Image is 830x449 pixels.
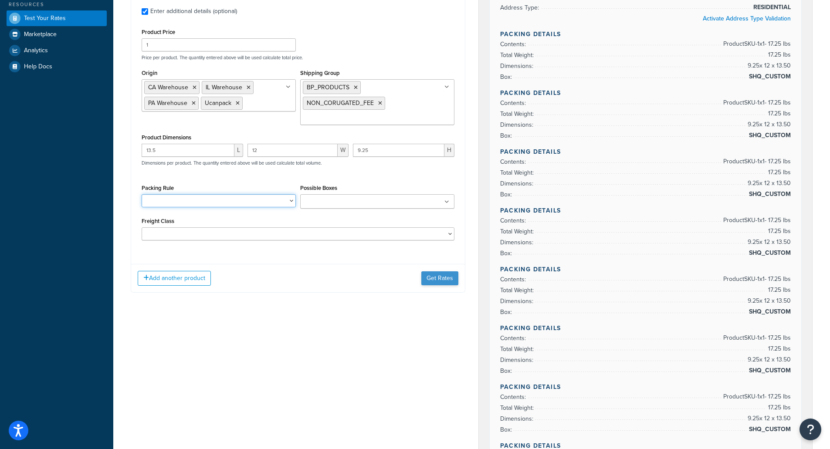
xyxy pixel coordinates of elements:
span: Total Weight: [500,168,536,177]
label: Shipping Group [300,70,340,76]
span: Analytics [24,47,48,54]
span: Contents: [500,40,528,49]
span: Product SKU-1 x 1 - 17.25 lbs [721,392,791,402]
span: 17.25 lbs [766,226,791,236]
span: Box: [500,366,514,375]
h4: Packing Details [500,265,791,274]
label: Origin [142,70,157,76]
label: Possible Boxes [300,185,337,191]
span: SHQ_CUSTOM [747,130,791,141]
span: 9.25 x 12 x 13.50 [745,237,791,247]
span: Dimensions: [500,414,535,423]
span: Ucanpack [205,98,231,108]
span: Product SKU-1 x 1 - 17.25 lbs [721,98,791,108]
a: Analytics [7,43,107,58]
span: Contents: [500,98,528,108]
span: 9.25 x 12 x 13.50 [745,119,791,130]
span: Box: [500,72,514,81]
span: Contents: [500,157,528,166]
span: Product SKU-1 x 1 - 17.25 lbs [721,39,791,49]
span: Dimensions: [500,179,535,188]
span: Total Weight: [500,51,536,60]
label: Product Dimensions [142,134,191,141]
span: SHQ_CUSTOM [747,71,791,82]
span: Box: [500,190,514,199]
span: 9.25 x 12 x 13.50 [745,61,791,71]
button: Add another product [138,271,211,286]
span: PA Warehouse [148,98,187,108]
span: Product SKU-1 x 1 - 17.25 lbs [721,333,791,343]
button: Open Resource Center [800,419,821,440]
span: 17.25 lbs [766,167,791,178]
span: Product SKU-1 x 1 - 17.25 lbs [721,274,791,284]
span: Box: [500,131,514,140]
span: Contents: [500,275,528,284]
span: CA Warehouse [148,83,188,92]
span: Dimensions: [500,120,535,129]
input: Enter additional details (optional) [142,8,148,15]
h4: Packing Details [500,147,791,156]
div: Resources [7,1,107,8]
span: NON_CORUGATED_FEE [307,98,374,108]
h4: Packing Details [500,30,791,39]
span: Product SKU-1 x 1 - 17.25 lbs [721,156,791,167]
span: Dimensions: [500,238,535,247]
span: 9.25 x 12 x 13.50 [745,178,791,189]
span: 9.25 x 12 x 13.50 [745,413,791,424]
span: SHQ_CUSTOM [747,365,791,376]
span: BP_PRODUCTS [307,83,349,92]
label: Packing Rule [142,185,174,191]
p: Price per product. The quantity entered above will be used calculate total price. [139,54,457,61]
a: Test Your Rates [7,10,107,26]
a: Help Docs [7,59,107,74]
span: Box: [500,249,514,258]
span: Total Weight: [500,286,536,295]
span: Contents: [500,334,528,343]
span: Dimensions: [500,61,535,71]
span: Test Your Rates [24,15,66,22]
span: SHQ_CUSTOM [747,248,791,258]
a: Activate Address Type Validation [703,14,791,23]
span: 9.25 x 12 x 13.50 [745,354,791,365]
h4: Packing Details [500,324,791,333]
button: Get Rates [421,271,458,285]
span: SHQ_CUSTOM [747,307,791,317]
span: Total Weight: [500,403,536,412]
span: 17.25 lbs [766,402,791,413]
a: Marketplace [7,27,107,42]
span: 17.25 lbs [766,50,791,60]
span: Dimensions: [500,297,535,306]
span: RESIDENTIAL [751,2,791,13]
span: Product SKU-1 x 1 - 17.25 lbs [721,215,791,226]
span: W [338,144,349,157]
span: Total Weight: [500,227,536,236]
span: Marketplace [24,31,57,38]
label: Product Price [142,29,175,35]
h4: Packing Details [500,88,791,98]
span: SHQ_CUSTOM [747,424,791,435]
span: Box: [500,307,514,317]
span: Box: [500,425,514,434]
span: IL Warehouse [206,83,242,92]
label: Freight Class [142,218,174,224]
span: Dimensions: [500,355,535,365]
h4: Packing Details [500,382,791,392]
span: SHQ_CUSTOM [747,189,791,199]
span: H [444,144,454,157]
h4: Packing Details [500,206,791,215]
span: Contents: [500,392,528,402]
span: 17.25 lbs [766,344,791,354]
span: Help Docs [24,63,52,71]
p: Dimensions per product. The quantity entered above will be used calculate total volume. [139,160,322,166]
span: 17.25 lbs [766,108,791,119]
span: Total Weight: [500,344,536,354]
span: 9.25 x 12 x 13.50 [745,296,791,306]
span: Total Weight: [500,109,536,118]
span: 17.25 lbs [766,285,791,295]
span: Address Type: [500,3,541,12]
span: L [234,144,243,157]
